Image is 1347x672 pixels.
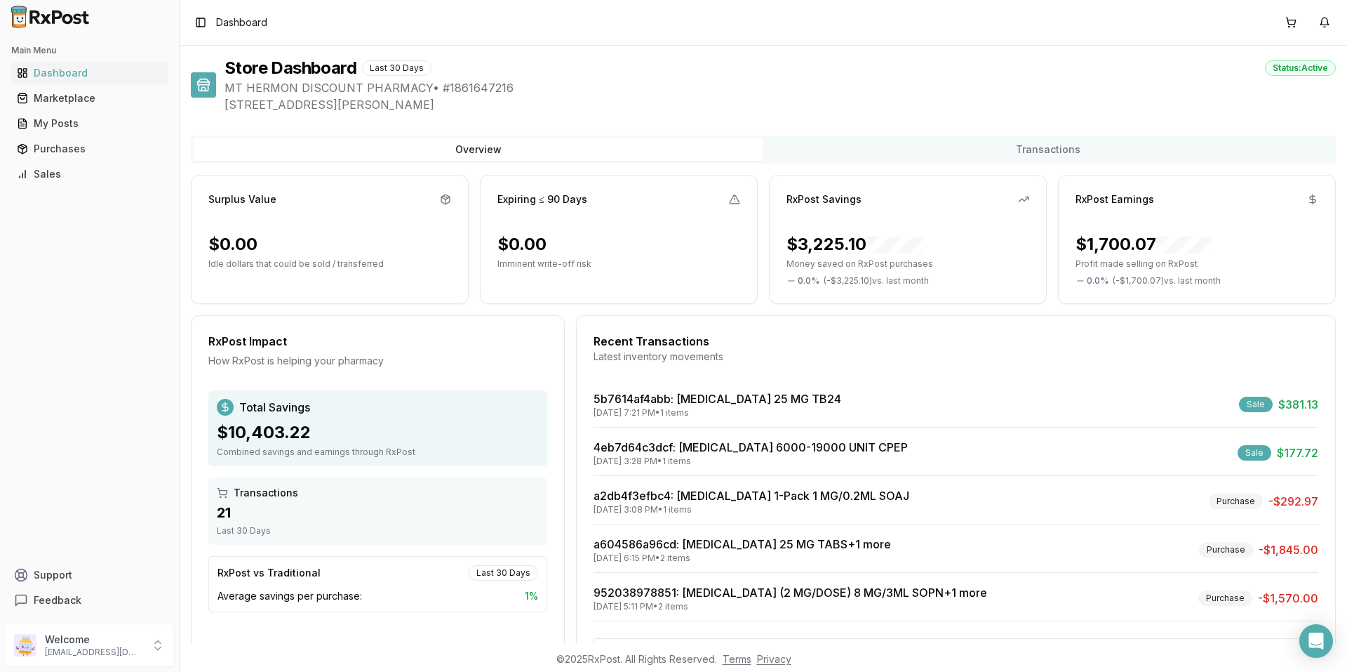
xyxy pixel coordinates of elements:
img: RxPost Logo [6,6,95,28]
p: Profit made selling on RxPost [1075,258,1318,270]
img: User avatar [14,634,36,657]
button: Marketplace [6,87,173,110]
div: Status: Active [1265,60,1336,76]
div: [DATE] 3:28 PM • 1 items [594,456,908,467]
div: Purchase [1198,591,1252,606]
h2: Main Menu [11,45,168,56]
span: Average savings per purchase: [217,589,362,603]
div: $0.00 [497,233,547,256]
span: Total Savings [239,399,310,416]
div: RxPost Earnings [1075,192,1154,206]
span: -$292.97 [1268,493,1318,510]
a: 5b7614af4abb: [MEDICAL_DATA] 25 MG TB24 [594,392,841,406]
div: [DATE] 7:21 PM • 1 items [594,407,841,419]
div: $0.00 [208,233,257,256]
a: a604586a96cd: [MEDICAL_DATA] 25 MG TABS+1 more [594,537,891,551]
p: Idle dollars that could be sold / transferred [208,258,451,270]
div: Combined savings and earnings through RxPost [217,447,539,458]
button: Overview [194,138,763,161]
span: Feedback [34,593,81,607]
span: $177.72 [1277,444,1318,461]
a: 952038978851: [MEDICAL_DATA] (2 MG/DOSE) 8 MG/3ML SOPN+1 more [594,586,987,600]
a: Terms [723,653,751,665]
span: $381.13 [1278,396,1318,413]
span: ( - $3,225.10 ) vs. last month [824,275,929,286]
span: -$1,570.00 [1258,590,1318,607]
div: Purchases [17,142,162,156]
button: Feedback [6,588,173,613]
nav: breadcrumb [216,15,267,29]
div: My Posts [17,117,162,131]
p: Welcome [45,633,142,647]
div: Purchase [1199,542,1253,558]
button: Transactions [763,138,1333,161]
p: [EMAIL_ADDRESS][DOMAIN_NAME] [45,647,142,658]
button: My Posts [6,112,173,135]
div: [DATE] 6:15 PM • 2 items [594,553,891,564]
div: [DATE] 5:11 PM • 2 items [594,601,987,612]
div: $1,700.07 [1075,233,1212,256]
div: Last 30 Days [362,60,431,76]
a: Marketplace [11,86,168,111]
div: Last 30 Days [217,525,539,536]
span: Transactions [234,486,298,500]
span: 0.0 % [798,275,819,286]
div: How RxPost is helping your pharmacy [208,354,547,368]
span: [STREET_ADDRESS][PERSON_NAME] [224,96,1336,113]
div: Dashboard [17,66,162,80]
a: Dashboard [11,60,168,86]
div: $3,225.10 [786,233,923,256]
a: 4eb7d64c3dcf: [MEDICAL_DATA] 6000-19000 UNIT CPEP [594,440,908,454]
button: View All Transactions [594,638,1318,661]
button: Purchases [6,138,173,160]
div: Recent Transactions [594,333,1318,350]
span: Dashboard [216,15,267,29]
p: Money saved on RxPost purchases [786,258,1029,270]
a: My Posts [11,111,168,136]
span: 0.0 % [1087,275,1108,286]
div: RxPost Savings [786,192,862,206]
button: Sales [6,163,173,185]
div: Marketplace [17,91,162,105]
div: Expiring ≤ 90 Days [497,192,587,206]
a: a2db4f3efbc4: [MEDICAL_DATA] 1-Pack 1 MG/0.2ML SOAJ [594,489,909,503]
div: RxPost vs Traditional [217,566,321,580]
span: 1 % [525,589,538,603]
div: Last 30 Days [469,565,538,581]
div: 21 [217,503,539,522]
a: Purchases [11,136,168,162]
h1: Store Dashboard [224,57,356,79]
span: MT HERMON DISCOUNT PHARMACY • # 1861647216 [224,79,1336,96]
div: Open Intercom Messenger [1299,624,1333,658]
span: -$1,845.00 [1259,541,1318,558]
p: Imminent write-off risk [497,258,740,270]
div: Sale [1239,397,1273,412]
button: Support [6,562,173,588]
div: Latest inventory movements [594,350,1318,364]
button: Dashboard [6,62,173,84]
div: RxPost Impact [208,333,547,350]
a: Privacy [757,653,791,665]
div: $10,403.22 [217,421,539,444]
span: ( - $1,700.07 ) vs. last month [1113,275,1221,286]
div: [DATE] 3:08 PM • 1 items [594,504,909,515]
div: Purchase [1209,494,1263,509]
div: Surplus Value [208,192,276,206]
div: Sales [17,167,162,181]
a: Sales [11,162,168,187]
div: Sale [1238,445,1271,461]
